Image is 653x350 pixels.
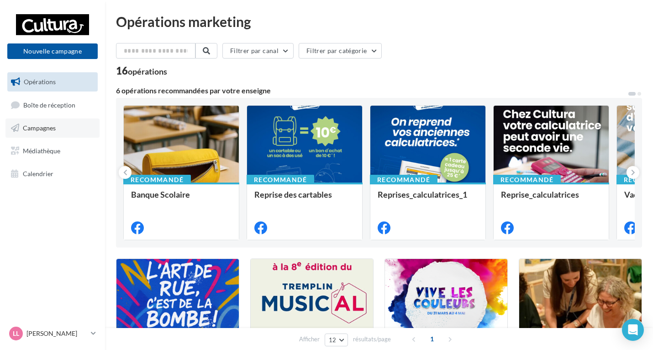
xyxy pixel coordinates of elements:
a: Boîte de réception [5,95,100,115]
span: Campagnes [23,124,56,132]
div: Reprises_calculatrices_1 [378,190,478,208]
button: 12 [325,334,348,346]
a: LL [PERSON_NAME] [7,325,98,342]
a: Opérations [5,72,100,92]
button: Filtrer par catégorie [299,43,382,59]
span: 12 [329,336,337,344]
div: Open Intercom Messenger [622,319,644,341]
div: Reprise des cartables [254,190,355,208]
div: opérations [128,67,167,75]
div: 16 [116,66,167,76]
span: Calendrier [23,169,53,177]
div: Recommandé [247,175,314,185]
a: Campagnes [5,118,100,138]
div: Opérations marketing [116,15,642,28]
button: Filtrer par canal [222,43,294,59]
div: Recommandé [493,175,561,185]
span: Boîte de réception [23,101,75,108]
div: Recommandé [370,175,437,185]
span: Médiathèque [23,147,60,155]
a: Calendrier [5,164,100,183]
div: 6 opérations recommandées par votre enseigne [116,87,627,94]
span: résultats/page [353,335,391,344]
button: Nouvelle campagne [7,43,98,59]
div: Banque Scolaire [131,190,232,208]
p: [PERSON_NAME] [26,329,87,338]
span: LL [13,329,19,338]
span: 1 [425,332,439,346]
div: Recommandé [123,175,191,185]
a: Médiathèque [5,141,100,161]
span: Opérations [24,78,56,86]
span: Afficher [299,335,320,344]
div: Reprise_calculatrices [501,190,601,208]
